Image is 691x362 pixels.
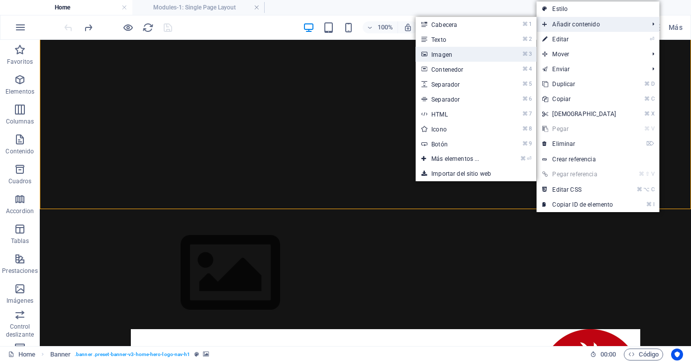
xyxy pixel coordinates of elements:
i: X [651,111,654,117]
i: ⌘ [520,155,526,162]
a: ⌘5Separador [415,77,499,92]
p: Imágenes [6,297,33,305]
span: Haz clic para seleccionar y doble clic para editar [50,349,71,361]
i: Este elemento es un preajuste personalizable [195,352,199,357]
i: ⇧ [645,171,650,177]
a: ⌘6Separador [415,92,499,107]
a: ⌘⏎Más elementos ... [415,151,499,166]
a: Estilo [536,1,659,16]
i: ⌘ [637,186,642,193]
a: ⌘X[DEMOGRAPHIC_DATA] [536,107,622,121]
i: V [651,171,654,177]
h4: Modules-1: Single Page Layout [132,2,265,13]
i: 2 [529,36,531,42]
a: ⌘3Imagen [415,47,499,62]
span: Código [628,349,659,361]
i: ⌥ [643,186,650,193]
a: ⌘DDuplicar [536,77,622,92]
p: Tablas [11,237,29,245]
i: ⌦ [646,140,654,147]
a: ⌘ICopiar ID de elemento [536,197,622,212]
a: Haz clic para cancelar la selección y doble clic para abrir páginas [8,349,35,361]
i: ⌘ [522,81,528,87]
i: ⌘ [644,81,650,87]
i: Volver a cargar página [142,22,154,33]
a: ⌘⇧VPegar referencia [536,167,622,182]
i: ⌘ [522,140,528,147]
button: 100% [363,21,398,33]
i: 3 [529,51,531,57]
i: ⌘ [522,96,528,102]
a: ⌘VPegar [536,121,622,136]
i: ⌘ [522,51,528,57]
span: Más [654,22,683,32]
i: ⌘ [522,125,528,132]
button: reload [142,21,154,33]
a: ⌘9Botón [415,136,499,151]
a: Enviar [536,62,644,77]
a: ⌘4Contenedor [415,62,499,77]
i: C [651,96,654,102]
i: ⌘ [522,21,528,27]
button: redo [82,21,94,33]
i: Rehacer: Recibir elementos de la página (Ctrl+Y, ⌘+Y) [83,22,94,33]
h6: 100% [378,21,394,33]
a: Crear referencia [536,152,659,167]
i: ⌘ [522,111,528,117]
i: I [653,201,654,208]
a: ⌘2Texto [415,32,499,47]
span: Mover [536,47,644,62]
i: ⏎ [527,155,531,162]
a: Importar del sitio web [415,166,536,181]
button: Usercentrics [671,349,683,361]
span: : [607,351,609,358]
i: ⏎ [650,36,654,42]
i: V [651,125,654,132]
i: ⌘ [646,201,652,208]
i: ⌘ [644,111,650,117]
p: Favoritos [7,58,33,66]
i: ⌘ [644,125,650,132]
i: ⌘ [639,171,644,177]
p: Columnas [6,118,34,125]
a: ⌘8Icono [415,121,499,136]
i: 8 [529,125,531,132]
i: Al redimensionar, ajustar el nivel de zoom automáticamente para ajustarse al dispositivo elegido. [403,23,412,32]
i: Este elemento contiene un fondo [203,352,209,357]
i: 9 [529,140,531,147]
a: ⌘1Cabecera [415,17,499,32]
i: 7 [529,111,531,117]
p: Prestaciones [2,267,37,275]
a: ⌦Eliminar [536,136,622,151]
button: Más [650,19,687,35]
p: Cuadros [8,177,32,185]
p: Contenido [5,147,34,155]
i: 4 [529,66,531,72]
i: ⌘ [644,96,650,102]
button: Código [624,349,663,361]
a: ⌘7HTML [415,107,499,121]
h6: Tiempo de la sesión [590,349,616,361]
i: ⌘ [522,66,528,72]
a: ⌘⌥CEditar CSS [536,182,622,197]
i: 1 [529,21,531,27]
a: ⌘CCopiar [536,92,622,107]
i: ⌘ [522,36,528,42]
p: Accordion [6,207,34,215]
a: ⏎Editar [536,32,622,47]
button: Haz clic para salir del modo de previsualización y seguir editando [122,21,134,33]
nav: breadcrumb [50,349,209,361]
span: . banner .preset-banner-v3-home-hero-logo-nav-h1 [75,349,190,361]
i: 6 [529,96,531,102]
span: Añadir contenido [536,17,644,32]
i: D [651,81,654,87]
span: 00 00 [600,349,616,361]
p: Elementos [5,88,34,96]
i: C [651,186,654,193]
i: 5 [529,81,531,87]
